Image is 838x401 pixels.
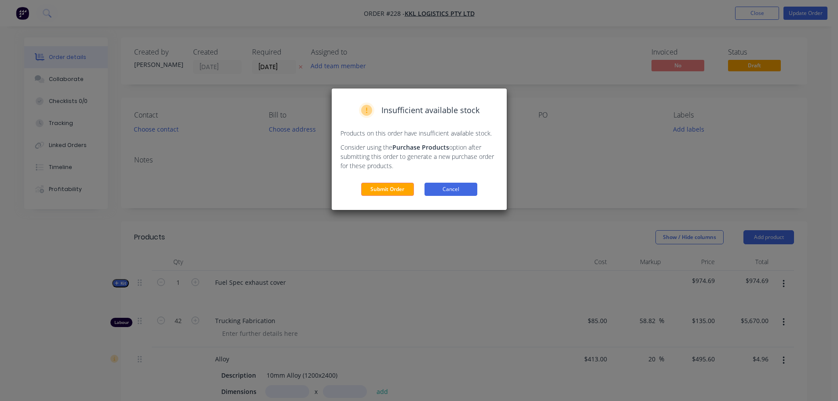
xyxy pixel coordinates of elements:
[392,143,449,151] strong: Purchase Products
[381,104,479,116] span: Insufficient available stock
[361,183,414,196] button: Submit Order
[340,143,498,170] p: Consider using the option after submitting this order to generate a new purchase order for these ...
[340,129,498,138] p: Products on this order have insufficient available stock.
[424,183,477,196] button: Cancel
